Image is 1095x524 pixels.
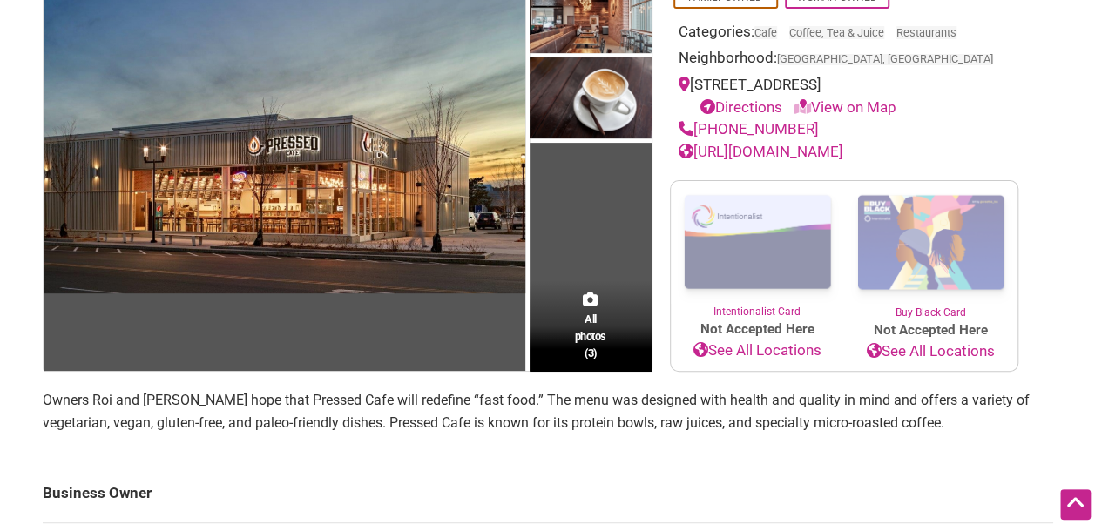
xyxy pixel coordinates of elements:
span: Not Accepted Here [844,320,1017,340]
a: See All Locations [844,340,1017,363]
a: Directions [700,98,782,116]
img: Intentionalist Card [671,181,844,304]
span: Not Accepted Here [671,319,844,339]
a: [URL][DOMAIN_NAME] [679,143,843,160]
a: Intentionalist Card [671,181,844,319]
a: [PHONE_NUMBER] [679,120,819,138]
div: Neighborhood: [679,47,1010,74]
span: [GEOGRAPHIC_DATA], [GEOGRAPHIC_DATA] [777,54,993,65]
td: Business Owner [43,465,1053,522]
div: Scroll Back to Top [1060,489,1091,520]
a: Restaurants [896,26,956,39]
a: See All Locations [671,339,844,362]
p: Owners Roi and [PERSON_NAME] hope that Pressed Cafe will redefine “fast food.” The menu was desig... [43,389,1053,433]
div: Categories: [679,21,1010,48]
span: All photos (3) [575,311,606,360]
a: Coffee, Tea & Juice [789,26,884,39]
a: View on Map [794,98,896,116]
a: Cafe [754,26,777,39]
img: Buy Black Card [844,181,1017,305]
div: [STREET_ADDRESS] [679,74,1010,118]
a: Buy Black Card [844,181,1017,320]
